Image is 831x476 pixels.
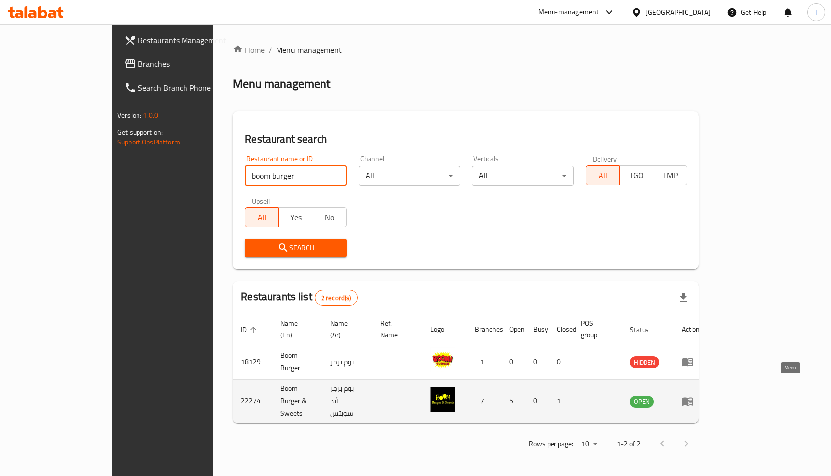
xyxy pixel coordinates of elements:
span: All [249,210,275,225]
a: Restaurants Management [116,28,251,52]
span: No [317,210,343,225]
th: Busy [525,314,549,344]
td: Boom Burger [273,344,323,380]
td: 7 [467,380,502,423]
td: 1 [467,344,502,380]
h2: Menu management [233,76,330,92]
h2: Restaurants list [241,289,357,306]
td: 1 [549,380,573,423]
p: Rows per page: [529,438,573,450]
td: 0 [549,344,573,380]
img: Boom Burger & Sweets [430,387,455,412]
span: Yes [283,210,309,225]
h2: Restaurant search [245,132,687,146]
div: Menu-management [538,6,599,18]
td: 22274 [233,380,273,423]
span: Ref. Name [380,317,411,341]
span: Get support on: [117,126,163,139]
span: Branches [138,58,243,70]
span: I [815,7,817,18]
span: Status [630,324,662,335]
input: Search for restaurant name or ID.. [245,166,346,186]
span: Version: [117,109,141,122]
td: 0 [525,380,549,423]
div: Rows per page: [577,437,601,452]
th: Open [502,314,525,344]
div: Menu [682,356,700,368]
table: enhanced table [233,314,708,423]
nav: breadcrumb [233,44,699,56]
span: Search [253,242,338,254]
td: 18129 [233,344,273,380]
td: بوم برجر [323,344,372,380]
button: No [313,207,347,227]
li: / [269,44,272,56]
th: Branches [467,314,502,344]
img: Boom Burger [430,347,455,372]
span: POS group [581,317,610,341]
div: Export file [671,286,695,310]
button: Search [245,239,346,257]
td: بوم برجر أند سويتس [323,380,372,423]
a: Support.OpsPlatform [117,136,180,148]
th: Logo [422,314,467,344]
td: 0 [502,344,525,380]
label: Delivery [593,155,617,162]
th: Closed [549,314,573,344]
span: ID [241,324,260,335]
div: All [472,166,573,186]
div: Total records count [315,290,358,306]
button: Yes [278,207,313,227]
p: 1-2 of 2 [617,438,641,450]
div: HIDDEN [630,356,659,368]
span: HIDDEN [630,357,659,368]
td: 0 [525,344,549,380]
button: All [245,207,279,227]
span: 2 record(s) [315,293,357,303]
span: 1.0.0 [143,109,158,122]
span: Name (En) [280,317,311,341]
td: Boom Burger & Sweets [273,380,323,423]
span: TGO [624,168,649,183]
div: [GEOGRAPHIC_DATA] [646,7,711,18]
button: TMP [653,165,687,185]
span: All [590,168,616,183]
span: TMP [657,168,683,183]
th: Action [674,314,708,344]
label: Upsell [252,197,270,204]
span: Restaurants Management [138,34,243,46]
button: All [586,165,620,185]
span: Menu management [276,44,342,56]
span: OPEN [630,396,654,407]
td: 5 [502,380,525,423]
div: All [359,166,460,186]
a: Branches [116,52,251,76]
span: Search Branch Phone [138,82,243,94]
span: Name (Ar) [330,317,361,341]
button: TGO [619,165,653,185]
a: Search Branch Phone [116,76,251,99]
